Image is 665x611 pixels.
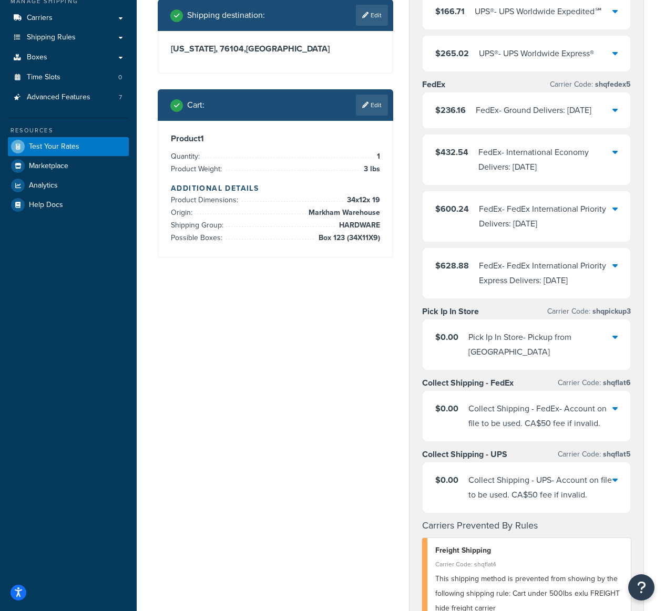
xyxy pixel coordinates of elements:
[29,201,63,210] span: Help Docs
[479,46,594,61] div: UPS® - UPS Worldwide Express®
[558,376,631,390] p: Carrier Code:
[8,176,129,195] a: Analytics
[628,574,654,600] button: Open Resource Center
[27,33,76,42] span: Shipping Rules
[27,93,90,102] span: Advanced Features
[316,232,380,244] span: Box 123 (34X11X9)
[27,73,60,82] span: Time Slots
[306,206,380,219] span: Markham Warehouse
[187,11,265,20] h2: Shipping destination :
[435,557,623,572] div: Carrier Code: shqflat4
[171,232,225,243] span: Possible Boxes:
[422,79,445,90] h3: FedEx
[422,519,631,533] h4: Carriers Prevented By Rules
[558,447,631,462] p: Carrier Code:
[550,77,631,92] p: Carrier Code:
[435,260,469,272] span: $628.88
[8,88,129,107] li: Advanced Features
[8,8,129,28] a: Carriers
[356,95,388,116] a: Edit
[547,304,631,319] p: Carrier Code:
[27,53,47,62] span: Boxes
[422,378,514,388] h3: Collect Shipping - FedEx
[435,402,458,415] span: $0.00
[187,100,204,110] h2: Cart :
[119,93,122,102] span: 7
[468,330,613,359] div: Pick Ip In Store - Pickup from [GEOGRAPHIC_DATA]
[171,183,380,194] h4: Additional Details
[590,306,631,317] span: shqpickup3
[435,543,623,558] div: Freight Shipping
[435,331,458,343] span: $0.00
[435,104,466,116] span: $236.16
[435,146,468,158] span: $432.54
[478,145,613,174] div: FedEx - International Economy Delivers: [DATE]
[435,5,465,17] span: $166.71
[8,48,129,67] a: Boxes
[8,68,129,87] a: Time Slots0
[171,163,224,174] span: Product Weight:
[435,474,458,486] span: $0.00
[29,181,58,190] span: Analytics
[479,258,613,288] div: FedEx - FedEx International Priority Express Delivers: [DATE]
[8,126,129,135] div: Resources
[361,163,380,175] span: 3 lbs
[171,133,380,144] h3: Product 1
[422,449,507,460] h3: Collect Shipping - UPS
[601,449,631,460] span: shqflat5
[336,219,380,232] span: HARDWARE
[593,79,631,90] span: shqfedex5
[479,202,613,231] div: FedEx - FedEx International Priority Delivers: [DATE]
[468,401,613,431] div: Collect Shipping - FedEx - Account on file to be used. CA$50 fee if invalid.
[8,137,129,156] a: Test Your Rates
[8,195,129,214] a: Help Docs
[8,28,129,47] a: Shipping Rules
[422,306,479,317] h3: Pick Ip In Store
[468,473,613,502] div: Collect Shipping - UPS - Account on file to be used. CA$50 fee if invalid.
[8,68,129,87] li: Time Slots
[356,5,388,26] a: Edit
[8,88,129,107] a: Advanced Features7
[435,47,469,59] span: $265.02
[171,151,202,162] span: Quantity:
[435,203,469,215] span: $600.24
[171,194,241,205] span: Product Dimensions:
[344,194,380,206] span: 34 x 12 x 19
[27,14,53,23] span: Carriers
[29,162,68,171] span: Marketplace
[476,103,591,118] div: FedEx - Ground Delivers: [DATE]
[118,73,122,82] span: 0
[8,157,129,175] a: Marketplace
[171,207,195,218] span: Origin:
[475,4,603,19] div: UPS® - UPS Worldwide Expedited℠
[374,150,380,163] span: 1
[171,220,226,231] span: Shipping Group:
[171,44,380,54] h3: [US_STATE], 76104 , [GEOGRAPHIC_DATA]
[601,377,631,388] span: shqflat6
[29,142,79,151] span: Test Your Rates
